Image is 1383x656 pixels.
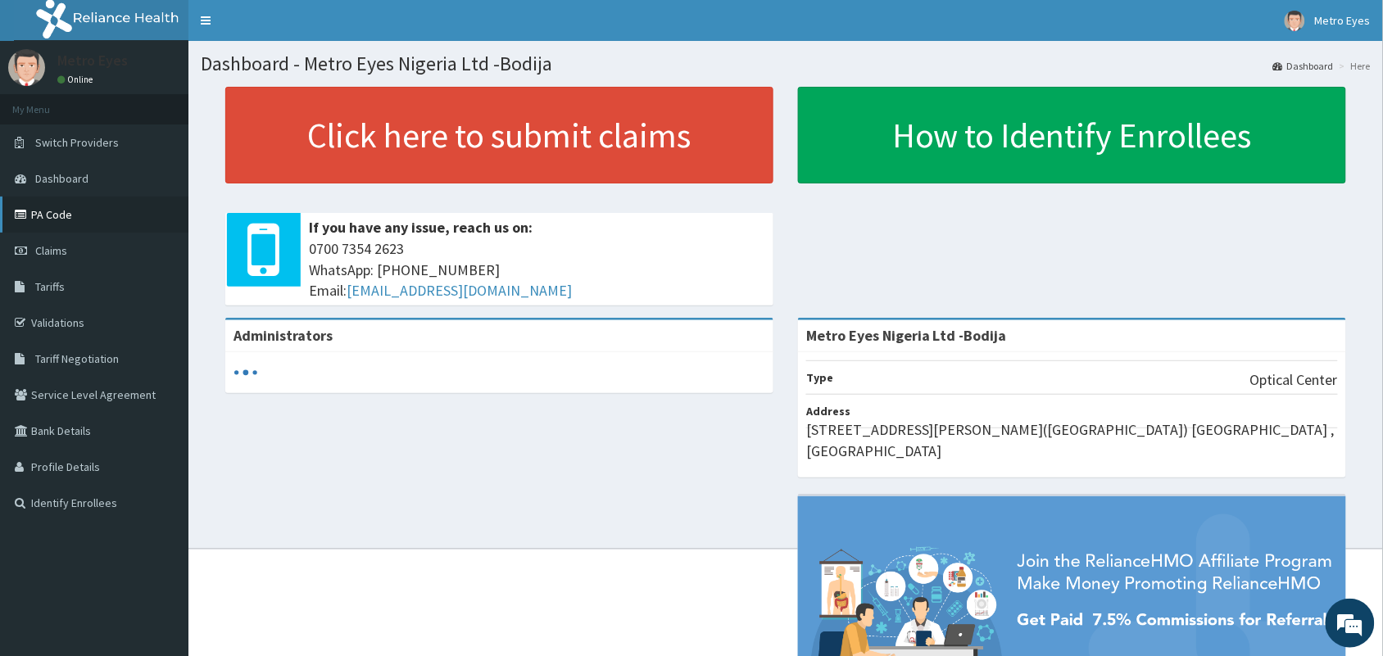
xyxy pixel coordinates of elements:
[35,243,67,258] span: Claims
[806,326,1007,345] strong: Metro Eyes Nigeria Ltd -Bodija
[234,326,333,345] b: Administrators
[309,238,765,301] span: 0700 7354 2623 WhatsApp: [PHONE_NUMBER] Email:
[201,53,1371,75] h1: Dashboard - Metro Eyes Nigeria Ltd -Bodija
[806,419,1338,461] p: [STREET_ADDRESS][PERSON_NAME]([GEOGRAPHIC_DATA]) [GEOGRAPHIC_DATA] , [GEOGRAPHIC_DATA]
[8,49,45,86] img: User Image
[1335,59,1371,73] li: Here
[57,74,97,85] a: Online
[347,281,572,300] a: [EMAIL_ADDRESS][DOMAIN_NAME]
[35,135,119,150] span: Switch Providers
[234,360,258,385] svg: audio-loading
[1285,11,1305,31] img: User Image
[225,87,773,183] a: Click here to submit claims
[309,218,533,237] b: If you have any issue, reach us on:
[35,279,65,294] span: Tariffs
[1273,59,1334,73] a: Dashboard
[1315,13,1371,28] span: Metro Eyes
[806,404,850,418] b: Address
[35,171,88,186] span: Dashboard
[1250,369,1338,391] p: Optical Center
[57,53,128,68] p: Metro Eyes
[35,351,119,366] span: Tariff Negotiation
[798,87,1346,183] a: How to Identify Enrollees
[806,370,833,385] b: Type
